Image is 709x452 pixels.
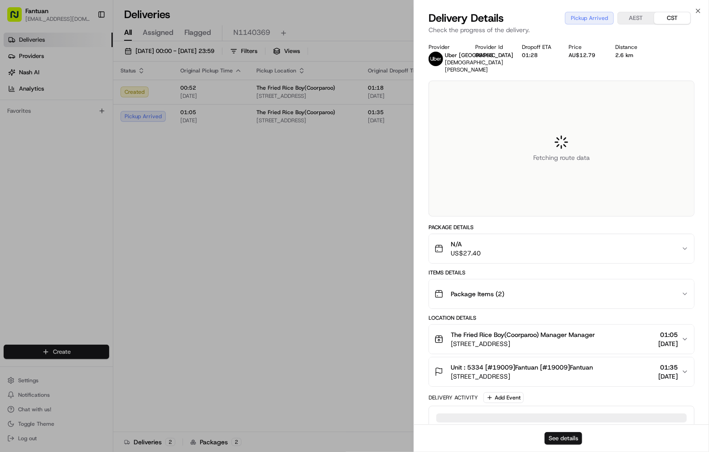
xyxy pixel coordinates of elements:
img: 1736555255976-a54dd68f-1ca7-489b-9aae-adbdc363a1c4 [18,165,25,172]
a: 📗Knowledge Base [5,198,73,215]
p: Welcome 👋 [9,36,165,50]
span: 8月15日 [80,140,101,147]
span: 01:05 [658,330,678,339]
div: Start new chat [41,86,149,95]
span: [DEMOGRAPHIC_DATA][PERSON_NAME] [445,59,503,73]
button: N/AUS$27.40 [429,234,694,263]
span: The Fried Rice Boy(Coorparoo) Manager Manager [451,330,595,339]
span: Delivery Details [429,11,504,25]
div: We're available if you need us! [41,95,125,102]
div: Provider [429,43,461,51]
button: Package Items (2) [429,279,694,308]
span: Unit : 5334 [#19009]Fantuan [#19009]Fantuan [451,363,593,372]
a: Powered byPylon [64,224,110,231]
div: Dropoff ETA [522,43,554,51]
span: Knowledge Base [18,202,69,211]
div: Package Details [429,224,695,231]
span: Package Items ( 2 ) [451,289,504,298]
span: • [75,140,78,147]
input: Clear [24,58,150,67]
span: [STREET_ADDRESS] [451,339,595,348]
div: 📗 [9,203,16,210]
button: Unit : 5334 [#19009]Fantuan [#19009]Fantuan[STREET_ADDRESS]01:35[DATE] [429,357,694,386]
p: Check the progress of the delivery. [429,25,695,34]
img: Nash [9,9,27,27]
div: Past conversations [9,117,61,125]
div: AU$12.79 [569,52,601,59]
span: 8月14日 [80,164,101,172]
button: Start new chat [154,89,165,100]
img: uber-new-logo.jpeg [429,52,443,66]
span: [DATE] [658,372,678,381]
span: Uber [GEOGRAPHIC_DATA] [445,52,513,59]
div: 2.6 km [616,52,648,59]
span: [PERSON_NAME] [28,164,73,172]
button: See details [545,432,582,445]
span: [PERSON_NAME] [28,140,73,147]
div: Provider Id [475,43,507,51]
button: The Fried Rice Boy(Coorparoo) Manager Manager[STREET_ADDRESS]01:05[DATE] [429,325,694,354]
span: 01:35 [658,363,678,372]
span: US$27.40 [451,249,481,258]
span: Pylon [90,224,110,231]
div: 💻 [77,203,84,210]
img: 8571987876998_91fb9ceb93ad5c398215_72.jpg [19,86,35,102]
img: Asif Zaman Khan [9,156,24,170]
div: Delivery Activity [429,394,478,401]
button: AEST [618,12,654,24]
div: Location Details [429,314,695,322]
button: 98563 [475,52,493,59]
img: 1736555255976-a54dd68f-1ca7-489b-9aae-adbdc363a1c4 [18,140,25,148]
div: 01:28 [522,52,554,59]
button: See all [140,115,165,126]
span: • [75,164,78,172]
a: 💻API Documentation [73,198,149,215]
span: API Documentation [86,202,145,211]
img: 1736555255976-a54dd68f-1ca7-489b-9aae-adbdc363a1c4 [9,86,25,102]
img: Asif Zaman Khan [9,131,24,146]
button: Add Event [483,392,524,403]
div: Distance [616,43,648,51]
button: CST [654,12,690,24]
span: Fetching route data [533,153,590,162]
div: Price [569,43,601,51]
div: Items Details [429,269,695,276]
span: [DATE] [658,339,678,348]
span: N/A [451,240,481,249]
span: [STREET_ADDRESS] [451,372,593,381]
